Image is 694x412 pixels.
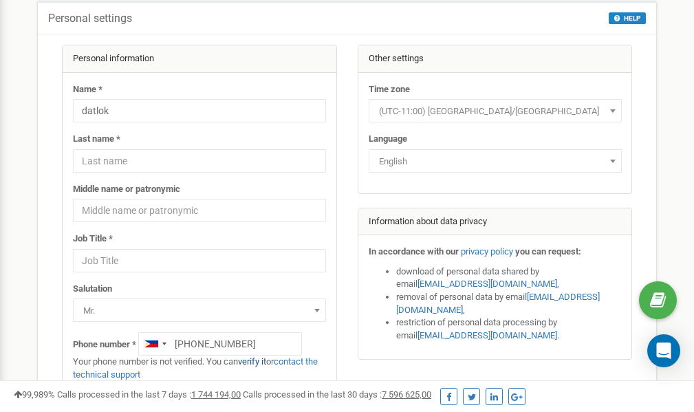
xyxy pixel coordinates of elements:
[73,99,326,122] input: Name
[73,356,326,381] p: Your phone number is not verified. You can or
[73,133,120,146] label: Last name *
[369,83,410,96] label: Time zone
[243,389,431,400] span: Calls processed in the last 30 days :
[138,332,302,356] input: +1-800-555-55-55
[73,83,102,96] label: Name *
[57,389,241,400] span: Calls processed in the last 7 days :
[373,102,617,121] span: (UTC-11:00) Pacific/Midway
[396,316,622,342] li: restriction of personal data processing by email .
[647,334,680,367] div: Open Intercom Messenger
[191,389,241,400] u: 1 744 194,00
[609,12,646,24] button: HELP
[73,232,113,246] label: Job Title *
[515,246,581,257] strong: you can request:
[382,389,431,400] u: 7 596 625,00
[73,249,326,272] input: Job Title
[358,208,632,236] div: Information about data privacy
[78,301,321,321] span: Mr.
[461,246,513,257] a: privacy policy
[73,149,326,173] input: Last name
[73,338,136,351] label: Phone number *
[48,12,132,25] h5: Personal settings
[73,199,326,222] input: Middle name or patronymic
[369,99,622,122] span: (UTC-11:00) Pacific/Midway
[373,152,617,171] span: English
[418,279,557,289] a: [EMAIL_ADDRESS][DOMAIN_NAME]
[369,246,459,257] strong: In accordance with our
[396,265,622,291] li: download of personal data shared by email ,
[369,149,622,173] span: English
[238,356,266,367] a: verify it
[396,292,600,315] a: [EMAIL_ADDRESS][DOMAIN_NAME]
[14,389,55,400] span: 99,989%
[396,291,622,316] li: removal of personal data by email ,
[73,183,180,196] label: Middle name or patronymic
[63,45,336,73] div: Personal information
[73,299,326,322] span: Mr.
[358,45,632,73] div: Other settings
[73,356,318,380] a: contact the technical support
[139,333,171,355] div: Telephone country code
[73,283,112,296] label: Salutation
[369,133,407,146] label: Language
[418,330,557,340] a: [EMAIL_ADDRESS][DOMAIN_NAME]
